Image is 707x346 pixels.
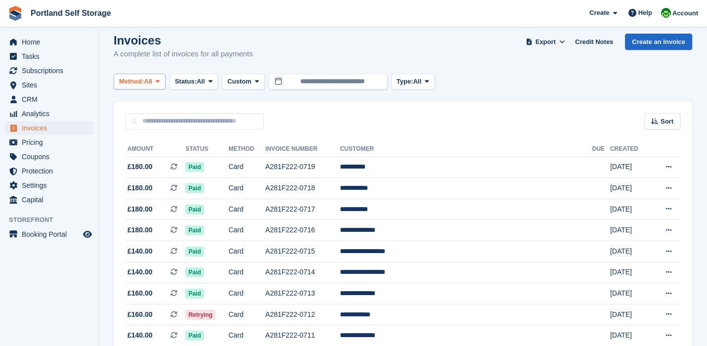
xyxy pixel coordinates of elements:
span: £180.00 [127,204,153,215]
td: A281F222-0714 [265,262,340,283]
td: Card [228,304,265,325]
td: Card [228,241,265,262]
span: £140.00 [127,246,153,257]
span: Pricing [22,135,81,149]
td: A281F222-0716 [265,220,340,241]
span: Paid [185,247,204,257]
span: Type: [397,77,414,86]
span: Storefront [9,215,98,225]
span: Subscriptions [22,64,81,78]
td: [DATE] [610,283,651,304]
a: Create an Invoice [625,34,692,50]
th: Status [185,141,228,157]
span: All [413,77,421,86]
span: Analytics [22,107,81,121]
th: Method [228,141,265,157]
td: A281F222-0713 [265,283,340,304]
span: Status: [175,77,197,86]
h1: Invoices [114,34,253,47]
span: Paid [185,331,204,341]
a: menu [5,121,93,135]
span: Custom [227,77,251,86]
span: Invoices [22,121,81,135]
a: menu [5,92,93,106]
a: menu [5,35,93,49]
td: [DATE] [610,262,651,283]
a: menu [5,135,93,149]
span: Sort [661,117,673,127]
td: A281F222-0719 [265,157,340,178]
span: All [197,77,205,86]
p: A complete list of invoices for all payments [114,48,253,60]
button: Type: All [391,74,435,90]
span: Settings [22,178,81,192]
span: £160.00 [127,288,153,299]
span: Export [536,37,556,47]
span: Paid [185,183,204,193]
span: £180.00 [127,225,153,235]
td: Card [228,283,265,304]
span: £160.00 [127,309,153,320]
span: Account [672,8,698,18]
span: CRM [22,92,81,106]
td: [DATE] [610,220,651,241]
button: Method: All [114,74,166,90]
span: Booking Portal [22,227,81,241]
td: Card [228,199,265,220]
a: menu [5,107,93,121]
span: Capital [22,193,81,207]
a: menu [5,178,93,192]
span: Paid [185,205,204,215]
span: Protection [22,164,81,178]
span: Create [589,8,609,18]
img: stora-icon-8386f47178a22dfd0bd8f6a31ec36ba5ce8667c1dd55bd0f319d3a0aa187defe.svg [8,6,23,21]
td: [DATE] [610,199,651,220]
th: Due [592,141,610,157]
a: menu [5,193,93,207]
td: [DATE] [610,157,651,178]
span: £180.00 [127,183,153,193]
td: Card [228,220,265,241]
td: Card [228,157,265,178]
span: Paid [185,225,204,235]
td: [DATE] [610,178,651,199]
span: £140.00 [127,267,153,277]
button: Export [524,34,567,50]
a: menu [5,64,93,78]
td: A281F222-0715 [265,241,340,262]
a: Credit Notes [571,34,617,50]
span: Help [638,8,652,18]
th: Amount [125,141,185,157]
td: Card [228,178,265,199]
span: Home [22,35,81,49]
span: £140.00 [127,330,153,341]
a: menu [5,49,93,63]
td: Card [228,262,265,283]
span: Paid [185,162,204,172]
span: All [144,77,153,86]
img: Ryan Stevens [661,8,671,18]
span: Coupons [22,150,81,164]
a: menu [5,164,93,178]
a: menu [5,78,93,92]
span: Method: [119,77,144,86]
td: [DATE] [610,304,651,325]
th: Created [610,141,651,157]
td: A281F222-0718 [265,178,340,199]
td: [DATE] [610,241,651,262]
a: Portland Self Storage [27,5,115,21]
td: A281F222-0712 [265,304,340,325]
span: Retrying [185,310,215,320]
button: Status: All [169,74,218,90]
button: Custom [222,74,264,90]
td: A281F222-0717 [265,199,340,220]
th: Invoice Number [265,141,340,157]
span: Paid [185,267,204,277]
a: Preview store [82,228,93,240]
span: Paid [185,289,204,299]
span: Sites [22,78,81,92]
a: menu [5,227,93,241]
a: menu [5,150,93,164]
span: £180.00 [127,162,153,172]
th: Customer [340,141,592,157]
